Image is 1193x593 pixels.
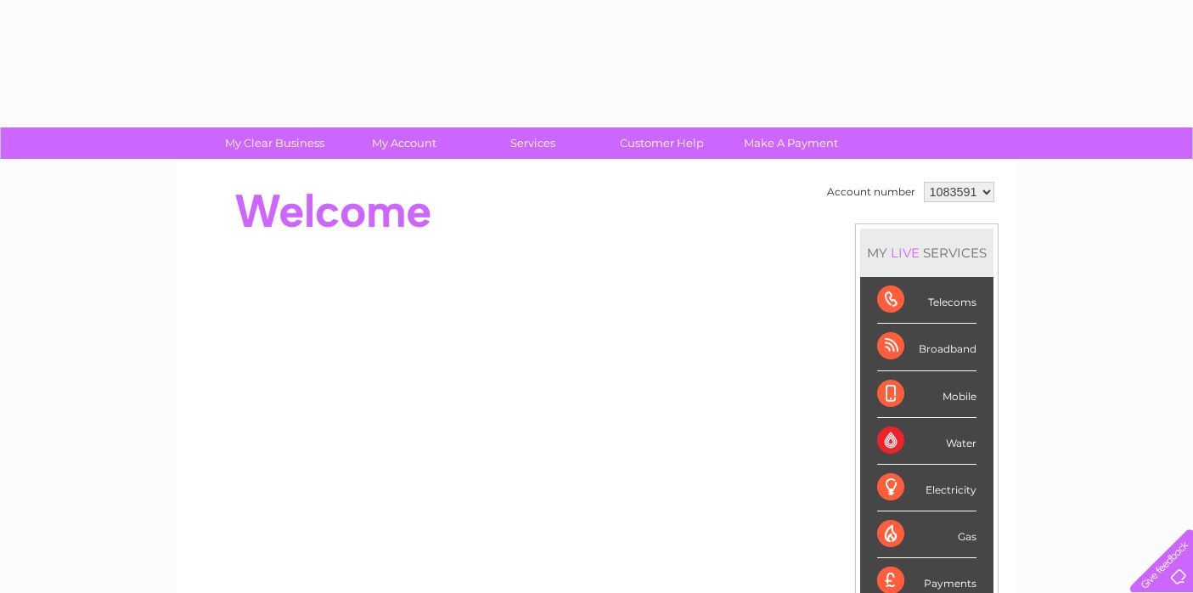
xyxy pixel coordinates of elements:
div: Telecoms [877,277,976,324]
a: My Account [334,127,474,159]
div: MY SERVICES [860,229,993,277]
a: Customer Help [592,127,732,159]
a: Services [463,127,603,159]
a: Make A Payment [721,127,861,159]
div: Mobile [877,371,976,418]
div: Electricity [877,465,976,511]
td: Account number [823,178,920,206]
div: Water [877,418,976,465]
a: My Clear Business [205,127,345,159]
div: Gas [877,511,976,558]
div: Broadband [877,324,976,370]
div: LIVE [887,245,923,261]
